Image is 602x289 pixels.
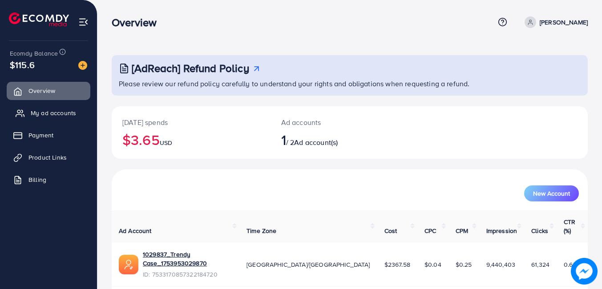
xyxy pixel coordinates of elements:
[571,258,598,285] img: image
[28,131,53,140] span: Payment
[424,260,441,269] span: $0.04
[132,62,249,75] h3: [AdReach] Refund Policy
[246,226,276,235] span: Time Zone
[78,61,87,70] img: image
[28,175,46,184] span: Billing
[78,17,89,27] img: menu
[281,131,379,148] h2: / 2
[294,137,338,147] span: Ad account(s)
[143,250,232,268] a: 1029837_Trendy Case_1753953029870
[122,117,260,128] p: [DATE] spends
[524,185,579,201] button: New Account
[119,78,582,89] p: Please review our refund policy carefully to understand your rights and obligations when requesti...
[122,131,260,148] h2: $3.65
[521,16,588,28] a: [PERSON_NAME]
[9,12,69,26] img: logo
[456,260,472,269] span: $0.25
[28,153,67,162] span: Product Links
[531,260,549,269] span: 61,324
[424,226,436,235] span: CPC
[31,108,76,117] span: My ad accounts
[7,104,90,122] a: My ad accounts
[564,260,577,269] span: 0.65
[384,260,410,269] span: $2367.58
[486,260,515,269] span: 9,440,403
[564,217,575,235] span: CTR (%)
[7,126,90,144] a: Payment
[7,82,90,100] a: Overview
[540,17,588,28] p: [PERSON_NAME]
[384,226,397,235] span: Cost
[533,190,570,197] span: New Account
[7,171,90,189] a: Billing
[119,226,152,235] span: Ad Account
[486,226,517,235] span: Impression
[281,117,379,128] p: Ad accounts
[531,226,548,235] span: Clicks
[28,86,55,95] span: Overview
[281,129,286,150] span: 1
[112,16,164,29] h3: Overview
[10,58,35,71] span: $115.6
[160,138,172,147] span: USD
[7,149,90,166] a: Product Links
[143,270,232,279] span: ID: 7533170857322184720
[10,49,58,58] span: Ecomdy Balance
[456,226,468,235] span: CPM
[119,255,138,274] img: ic-ads-acc.e4c84228.svg
[246,260,370,269] span: [GEOGRAPHIC_DATA]/[GEOGRAPHIC_DATA]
